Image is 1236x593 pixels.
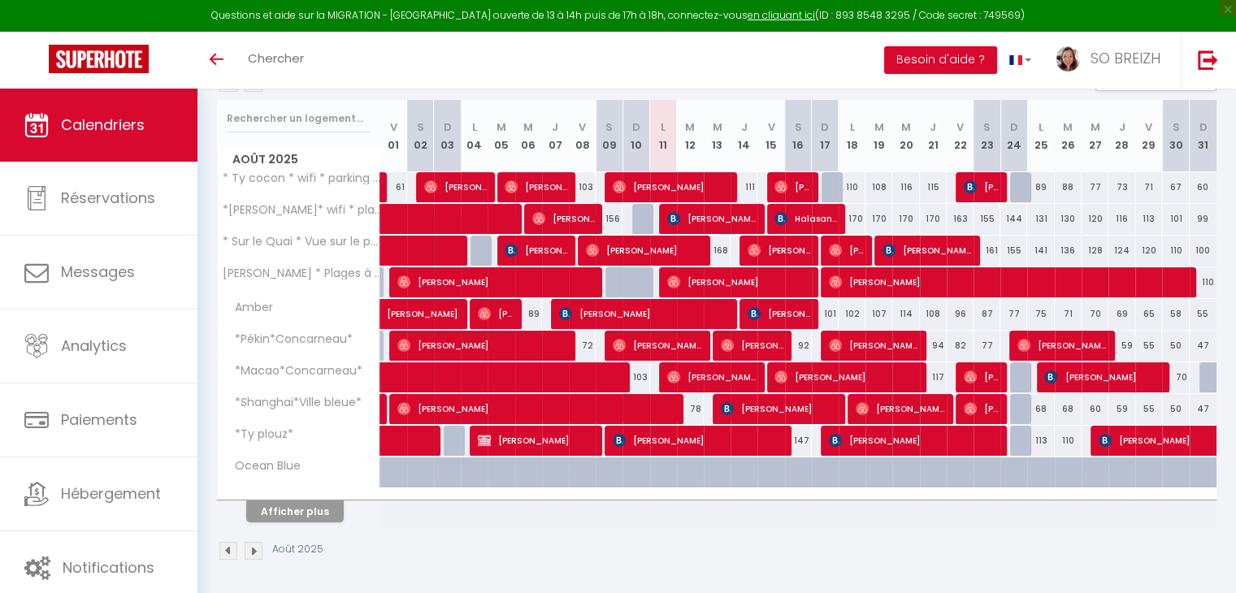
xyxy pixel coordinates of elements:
[821,119,829,135] abbr: D
[974,299,1000,329] div: 87
[947,100,974,172] th: 22
[883,235,972,266] span: [PERSON_NAME]
[220,362,366,380] span: *Macao*Concarneau*
[1108,236,1135,266] div: 124
[1000,299,1027,329] div: 77
[1198,50,1218,70] img: logout
[1044,361,1160,392] span: [PERSON_NAME]
[829,425,999,456] span: [PERSON_NAME]
[515,100,542,172] th: 06
[49,45,149,73] img: Super Booking
[1190,331,1216,361] div: 47
[774,171,810,202] span: [PERSON_NAME]
[380,299,407,330] a: [PERSON_NAME]
[920,204,947,234] div: 170
[748,8,815,22] a: en cliquant ici
[839,204,865,234] div: 170
[542,100,569,172] th: 07
[220,457,305,475] span: Ocean Blue
[488,100,514,172] th: 05
[974,331,1000,361] div: 77
[596,204,622,234] div: 156
[613,425,783,456] span: [PERSON_NAME]
[61,262,135,282] span: Messages
[983,119,991,135] abbr: S
[974,204,1000,234] div: 155
[964,361,1000,392] span: [PERSON_NAME]
[461,100,488,172] th: 04
[220,331,357,348] span: *Pékin*Concarneau*
[920,299,947,329] div: 108
[1055,100,1082,172] th: 26
[748,298,810,329] span: [PERSON_NAME]
[1162,100,1189,172] th: 30
[472,119,477,135] abbr: L
[839,299,865,329] div: 102
[622,100,649,172] th: 10
[61,188,155,208] span: Réservations
[1082,299,1108,329] div: 70
[1135,331,1162,361] div: 55
[61,409,137,430] span: Paiements
[1190,100,1216,172] th: 31
[497,119,506,135] abbr: M
[1135,204,1162,234] div: 113
[1063,119,1073,135] abbr: M
[667,266,810,297] span: [PERSON_NAME]
[1000,100,1027,172] th: 24
[61,483,161,504] span: Hébergement
[380,100,407,172] th: 01
[1027,299,1054,329] div: 75
[505,171,567,202] span: [PERSON_NAME]
[1108,172,1135,202] div: 73
[569,331,596,361] div: 72
[605,119,613,135] abbr: S
[523,119,533,135] abbr: M
[1135,299,1162,329] div: 65
[1162,172,1189,202] div: 67
[1190,236,1216,266] div: 100
[1027,100,1054,172] th: 25
[865,172,892,202] div: 108
[1135,394,1162,424] div: 55
[812,299,839,329] div: 101
[1162,362,1189,392] div: 70
[1039,119,1043,135] abbr: L
[220,172,383,184] span: * Ty cocon * wifi * parking * moderne *
[1027,172,1054,202] div: 89
[569,172,596,202] div: 103
[650,100,677,172] th: 11
[1017,330,1107,361] span: [PERSON_NAME]
[892,299,919,329] div: 114
[1055,394,1082,424] div: 68
[1043,32,1181,89] a: ... SO BREIZH
[721,330,783,361] span: [PERSON_NAME]
[1000,236,1027,266] div: 155
[685,119,695,135] abbr: M
[1082,204,1108,234] div: 120
[417,119,424,135] abbr: S
[1082,394,1108,424] div: 60
[1190,299,1216,329] div: 55
[444,119,452,135] abbr: D
[1135,236,1162,266] div: 120
[220,204,383,216] span: *[PERSON_NAME]* wifi * plages à 10 min
[397,393,674,424] span: [PERSON_NAME]
[874,119,884,135] abbr: M
[774,203,837,234] span: Halasane Coulibaly
[246,500,344,522] button: Afficher plus
[586,235,702,266] span: [PERSON_NAME]
[947,331,974,361] div: 82
[865,100,892,172] th: 19
[552,119,558,135] abbr: J
[63,557,154,578] span: Notifications
[407,100,434,172] th: 02
[1027,426,1054,456] div: 113
[850,119,855,135] abbr: L
[704,100,731,172] th: 13
[721,393,837,424] span: [PERSON_NAME]
[1199,119,1208,135] abbr: D
[248,50,304,67] span: Chercher
[559,298,729,329] span: [PERSON_NAME]
[829,330,918,361] span: [PERSON_NAME]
